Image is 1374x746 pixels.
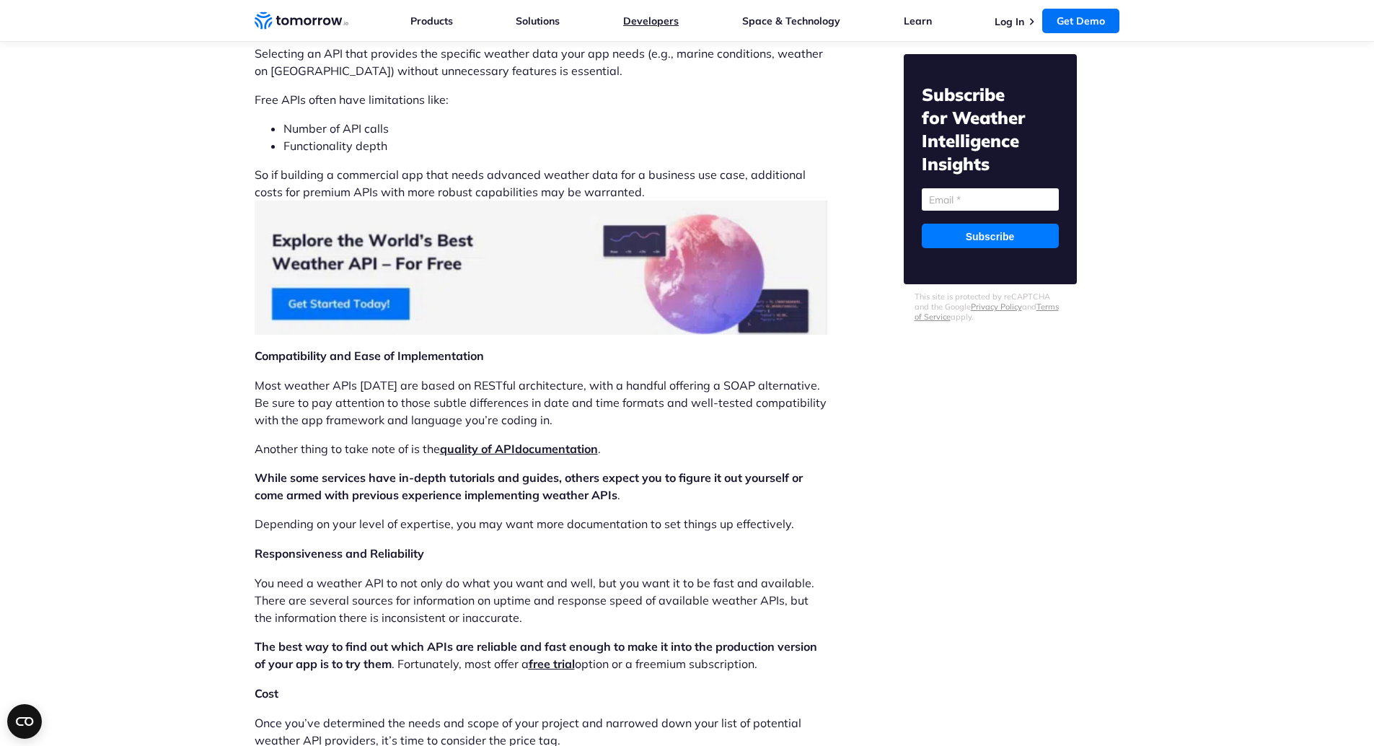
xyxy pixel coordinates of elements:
[516,14,560,27] a: Solutions
[255,45,827,79] p: Selecting an API that provides the specific weather data your app needs (e.g., marine conditions,...
[255,639,817,671] strong: The best way to find out which APIs are reliable and fast enough to make it into the production v...
[255,10,348,32] a: Home link
[922,224,1059,248] input: Subscribe
[255,377,827,429] p: Most weather APIs [DATE] are based on RESTful architecture, with a handful offering a SOAP altern...
[255,638,827,672] p: . Fortunately, most offer a option or a freemium subscription.
[995,15,1024,28] a: Log In
[255,166,827,335] p: So if building a commercial app that needs advanced weather data for a business use case, additio...
[255,544,827,563] h3: Responsiveness and Reliability
[915,302,1059,322] a: Terms of Service
[255,470,803,502] strong: While some services have in-depth tutorials and guides, others expect you to figure it out yourse...
[915,291,1066,322] p: This site is protected by reCAPTCHA and the Google and apply.
[1042,9,1119,33] a: Get Demo
[922,188,1059,211] input: Email *
[529,657,575,671] a: free trial
[255,346,827,365] h3: Compatibility and Ease of Implementation
[7,704,42,739] button: Open CMP widget
[904,14,932,27] a: Learn
[410,14,453,27] a: Products
[623,14,679,27] a: Developers
[742,14,840,27] a: Space & Technology
[255,574,827,626] p: You need a weather API to not only do what you want and well, but you want it to be fast and avai...
[255,469,827,504] p: .
[255,91,827,108] p: Free APIs often have limitations like:
[255,515,827,532] p: Depending on your level of expertise, you may want more documentation to set things up effectively.
[255,440,827,457] p: Another thing to take note of is the .
[283,137,827,154] li: Functionality depth
[283,120,827,137] li: Number of API calls
[255,684,827,703] h3: Cost
[922,83,1059,175] h2: Subscribe for Weather Intelligence Insights
[971,302,1022,312] a: Privacy Policy
[440,442,598,456] a: quality of APIdocumentation
[255,201,827,335] img: Explore API
[515,442,598,456] strong: documentation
